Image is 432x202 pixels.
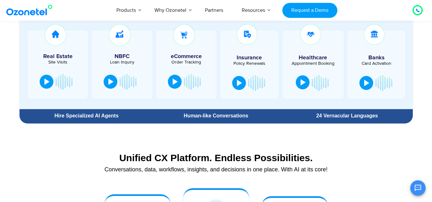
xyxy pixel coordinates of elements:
[410,180,426,196] button: Open chat
[351,55,403,61] h5: Banks
[23,113,151,118] div: Hire Specialized AI Agents
[95,60,149,64] div: Loan Inquiry
[282,3,337,18] a: Request a Demo
[95,54,149,59] h5: NBFC
[287,55,339,61] h5: Healthcare
[287,61,339,66] div: Appointment Booking
[31,60,85,64] div: Site Visits
[23,152,410,163] div: Unified CX Platform. Endless Possibilities.
[224,61,275,66] div: Policy Renewals
[159,54,213,59] h5: eCommerce
[351,61,403,66] div: Card Activation
[153,113,278,118] div: Human-like Conversations
[285,113,409,118] div: 24 Vernacular Languages
[31,54,85,59] h5: Real Estate
[159,60,213,64] div: Order Tracking
[224,55,275,61] h5: Insurance
[23,167,410,172] div: Conversations, data, workflows, insights, and decisions in one place. With AI at its core!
